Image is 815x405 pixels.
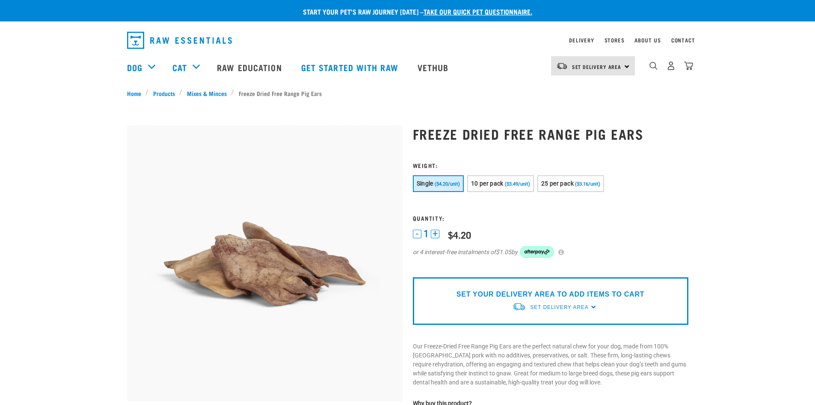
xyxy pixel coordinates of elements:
[671,39,695,42] a: Contact
[182,89,231,98] a: Mixes & Minces
[605,39,625,42] a: Stores
[512,302,526,311] img: van-moving.png
[413,246,688,258] div: or 4 interest-free instalments of by
[456,289,644,300] p: SET YOUR DELIVERY AREA TO ADD ITEMS TO CART
[431,230,439,238] button: +
[127,126,403,402] img: Pigs Ears
[413,215,688,221] h3: Quantity:
[413,230,421,238] button: -
[127,32,232,49] img: Raw Essentials Logo
[467,175,534,192] button: 10 per pack ($3.49/unit)
[424,9,532,13] a: take our quick pet questionnaire.
[649,62,658,70] img: home-icon-1@2x.png
[413,162,688,168] h3: Weight:
[435,181,460,187] span: ($4.20/unit)
[148,89,179,98] a: Products
[448,229,471,240] div: $4.20
[684,61,693,70] img: home-icon@2x.png
[496,248,511,257] span: $1.05
[667,61,676,70] img: user.png
[471,180,504,187] span: 10 per pack
[417,180,433,187] span: Single
[569,39,594,42] a: Delivery
[127,89,688,98] nav: breadcrumbs
[634,39,661,42] a: About Us
[572,65,622,68] span: Set Delivery Area
[120,28,695,52] nav: dropdown navigation
[409,50,459,84] a: Vethub
[537,175,604,192] button: 25 per pack ($3.16/unit)
[505,181,530,187] span: ($3.49/unit)
[413,175,464,192] button: Single ($4.20/unit)
[127,89,146,98] a: Home
[413,342,688,387] p: Our Freeze-Dried Free Range Pig Ears are the perfect natural chew for your dog, made from 100% [G...
[424,229,429,238] span: 1
[556,62,568,70] img: van-moving.png
[520,246,554,258] img: Afterpay
[575,181,600,187] span: ($3.16/unit)
[530,304,588,310] span: Set Delivery Area
[541,180,574,187] span: 25 per pack
[208,50,292,84] a: Raw Education
[413,126,688,141] h1: Freeze Dried Free Range Pig Ears
[172,61,187,74] a: Cat
[293,50,409,84] a: Get started with Raw
[127,61,142,74] a: Dog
